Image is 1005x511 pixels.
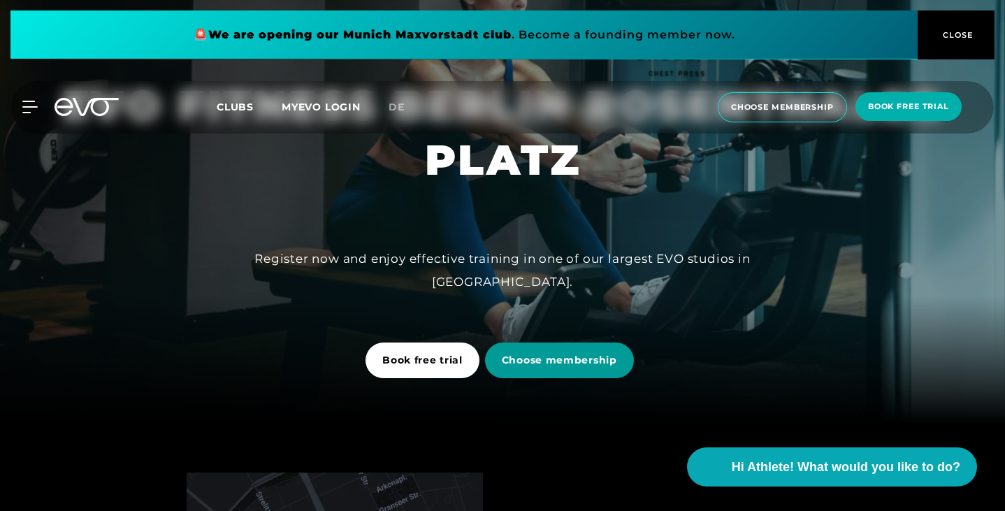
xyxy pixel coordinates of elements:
[851,92,966,122] a: book free trial
[389,101,405,113] font: de
[714,92,851,122] a: choose membership
[918,10,995,59] button: CLOSE
[217,101,254,113] font: Clubs
[731,102,834,112] font: choose membership
[485,332,639,389] a: Choose membership
[282,101,361,113] a: MYEVO LOGIN
[502,354,617,366] font: Choose membership
[868,101,949,111] font: book free trial
[389,99,421,115] a: de
[943,30,974,40] font: CLOSE
[254,252,750,288] font: Register now and enjoy effective training in one of our largest EVO studios in [GEOGRAPHIC_DATA].
[366,332,485,389] a: Book free trial
[217,100,282,113] a: Clubs
[382,354,463,366] font: Book free trial
[732,460,960,474] font: Hi Athlete! What would you like to do?
[687,447,977,487] button: Hi Athlete! What would you like to do?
